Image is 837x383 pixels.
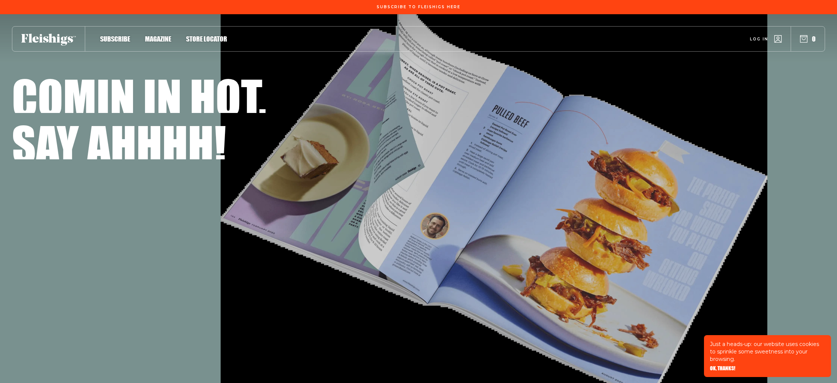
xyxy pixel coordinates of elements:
[145,34,171,44] a: Magazine
[100,35,130,43] span: Subscribe
[750,35,782,43] a: Log in
[800,35,816,43] button: 0
[710,366,735,371] button: OK, THANKS!
[12,120,226,166] h1: Say ahhhh!
[145,35,171,43] span: Magazine
[12,74,266,120] h1: Comin in hot,
[710,340,825,363] p: Just a heads-up: our website uses cookies to sprinkle some sweetness into your browsing.
[375,5,462,9] a: Subscribe To Fleishigs Here
[377,5,460,9] span: Subscribe To Fleishigs Here
[750,36,768,42] span: Log in
[186,35,227,43] span: Store locator
[100,34,130,44] a: Subscribe
[186,34,227,44] a: Store locator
